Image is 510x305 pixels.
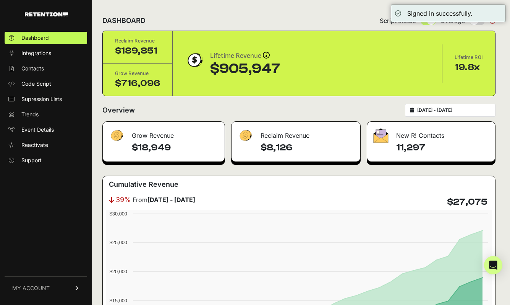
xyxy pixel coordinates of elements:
div: $905,947 [210,61,280,77]
h4: $27,075 [447,196,487,208]
div: $189,851 [115,45,160,57]
h4: $18,949 [132,142,219,154]
div: New R! Contacts [367,122,495,145]
img: Retention.com [25,12,68,16]
text: $20,000 [110,269,127,274]
span: Script status [380,16,416,25]
div: Reclaim Revenue [115,37,160,45]
div: 19.8x [455,61,483,73]
div: Reclaim Revenue [232,122,360,145]
div: Grow Revenue [103,122,225,145]
div: Lifetime Revenue [210,51,280,61]
span: 39% [116,194,131,205]
a: Reactivate [5,139,87,151]
a: Trends [5,108,87,121]
div: Signed in successfully. [407,9,473,18]
text: $30,000 [110,211,127,217]
a: Supression Lists [5,93,87,105]
a: MY ACCOUNT [5,276,87,300]
span: Dashboard [21,34,49,42]
span: Reactivate [21,141,48,149]
img: fa-dollar-13500eef13a19c4ab2b9ed9ad552e47b0d9fc28b02b83b90ba0e00f96d6372e9.png [238,128,253,143]
span: Support [21,157,42,164]
a: Integrations [5,47,87,59]
span: Code Script [21,80,51,88]
img: dollar-coin-05c43ed7efb7bc0c12610022525b4bbbb207c7efeef5aecc26f025e68dcafac9.png [185,51,204,70]
text: $15,000 [110,298,127,303]
div: Open Intercom Messenger [484,256,502,274]
h4: $8,126 [261,142,354,154]
a: Contacts [5,62,87,75]
img: fa-envelope-19ae18322b30453b285274b1b8af3d052b27d846a4fbe8435d1a52b978f639a2.png [373,128,389,143]
h3: Cumulative Revenue [109,179,178,190]
h2: Overview [102,105,135,116]
strong: [DATE] - [DATE] [147,196,195,204]
div: Lifetime ROI [455,54,483,61]
a: Dashboard [5,32,87,44]
a: Event Details [5,124,87,136]
a: Support [5,154,87,166]
span: Trends [21,111,39,118]
span: Integrations [21,49,51,57]
div: Grow Revenue [115,70,160,77]
span: MY ACCOUNT [12,284,50,292]
a: Code Script [5,78,87,90]
h4: 11,297 [396,142,489,154]
img: fa-dollar-13500eef13a19c4ab2b9ed9ad552e47b0d9fc28b02b83b90ba0e00f96d6372e9.png [109,128,124,143]
div: $716,096 [115,77,160,90]
span: From [133,195,195,204]
span: Event Details [21,126,54,134]
span: Supression Lists [21,95,62,103]
h2: DASHBOARD [102,15,146,26]
span: Contacts [21,65,44,72]
text: $25,000 [110,240,127,245]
